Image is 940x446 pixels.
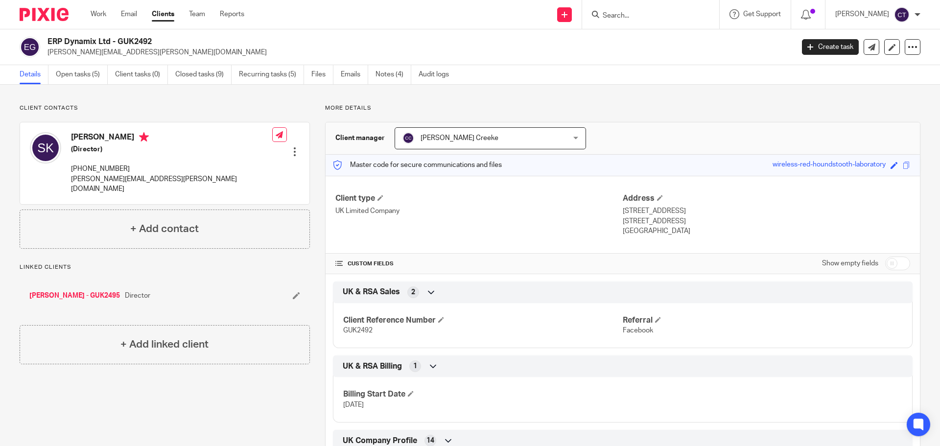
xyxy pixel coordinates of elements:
p: [STREET_ADDRESS] [623,206,910,216]
p: [PERSON_NAME][EMAIL_ADDRESS][PERSON_NAME][DOMAIN_NAME] [71,174,272,194]
a: Emails [341,65,368,84]
span: GUK2492 [343,327,373,334]
h5: (Director) [71,144,272,154]
h4: + Add contact [130,221,199,236]
p: More details [325,104,920,112]
a: Recurring tasks (5) [239,65,304,84]
p: [PERSON_NAME] [835,9,889,19]
span: [PERSON_NAME] Creeke [421,135,498,141]
span: UK & RSA Sales [343,287,400,297]
label: Show empty fields [822,258,878,268]
img: svg%3E [20,37,40,57]
a: Open tasks (5) [56,65,108,84]
span: Director [125,291,150,301]
span: UK Company Profile [343,436,417,446]
a: Details [20,65,48,84]
a: Work [91,9,106,19]
div: wireless-red-houndstooth-laboratory [773,160,886,171]
h4: Referral [623,315,902,326]
h4: Address [623,193,910,204]
h3: Client manager [335,133,385,143]
img: svg%3E [894,7,910,23]
span: UK & RSA Billing [343,361,402,372]
p: [PHONE_NUMBER] [71,164,272,174]
h4: Billing Start Date [343,389,623,399]
p: Master code for secure communications and files [333,160,502,170]
a: Team [189,9,205,19]
a: Closed tasks (9) [175,65,232,84]
img: svg%3E [402,132,414,144]
p: [PERSON_NAME][EMAIL_ADDRESS][PERSON_NAME][DOMAIN_NAME] [47,47,787,57]
a: Reports [220,9,244,19]
img: Pixie [20,8,69,21]
p: Client contacts [20,104,310,112]
a: Email [121,9,137,19]
p: [STREET_ADDRESS] [623,216,910,226]
a: [PERSON_NAME] - GUK2495 [29,291,120,301]
h2: ERP Dynamix Ltd - GUK2492 [47,37,639,47]
a: Audit logs [419,65,456,84]
span: [DATE] [343,401,364,408]
a: Create task [802,39,859,55]
h4: Client type [335,193,623,204]
span: Facebook [623,327,653,334]
span: 2 [411,287,415,297]
h4: CUSTOM FIELDS [335,260,623,268]
img: svg%3E [30,132,61,164]
span: Get Support [743,11,781,18]
a: Notes (4) [376,65,411,84]
p: UK Limited Company [335,206,623,216]
span: 14 [426,436,434,446]
a: Clients [152,9,174,19]
i: Primary [139,132,149,142]
input: Search [602,12,690,21]
h4: + Add linked client [120,337,209,352]
span: 1 [413,361,417,371]
p: [GEOGRAPHIC_DATA] [623,226,910,236]
p: Linked clients [20,263,310,271]
a: Client tasks (0) [115,65,168,84]
h4: Client Reference Number [343,315,623,326]
h4: [PERSON_NAME] [71,132,272,144]
a: Files [311,65,333,84]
